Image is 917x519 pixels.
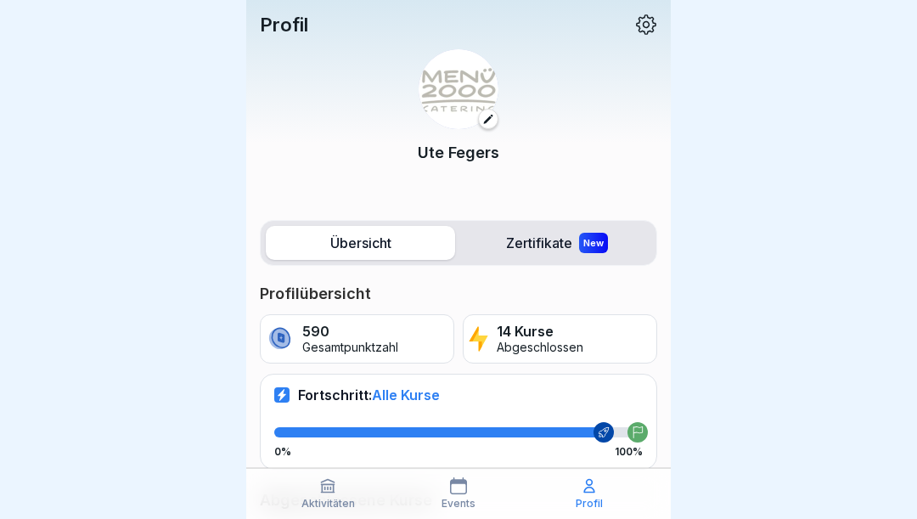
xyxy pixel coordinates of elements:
[301,498,355,510] p: Aktivitäten
[419,49,498,129] img: v3gslzn6hrr8yse5yrk8o2yg.png
[462,226,651,260] label: Zertifikate
[418,141,499,164] p: Ute Fegers
[615,446,643,458] p: 100%
[260,14,308,36] p: Profil
[266,324,294,353] img: coin.svg
[266,226,455,260] label: Übersicht
[576,498,603,510] p: Profil
[469,324,488,353] img: lightning.svg
[274,446,291,458] p: 0%
[497,324,583,340] p: 14 Kurse
[442,498,475,510] p: Events
[302,341,398,355] p: Gesamtpunktzahl
[302,324,398,340] p: 590
[497,341,583,355] p: Abgeschlossen
[579,233,608,253] div: New
[260,284,657,304] p: Profilübersicht
[298,386,440,403] p: Fortschritt:
[372,386,440,403] span: Alle Kurse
